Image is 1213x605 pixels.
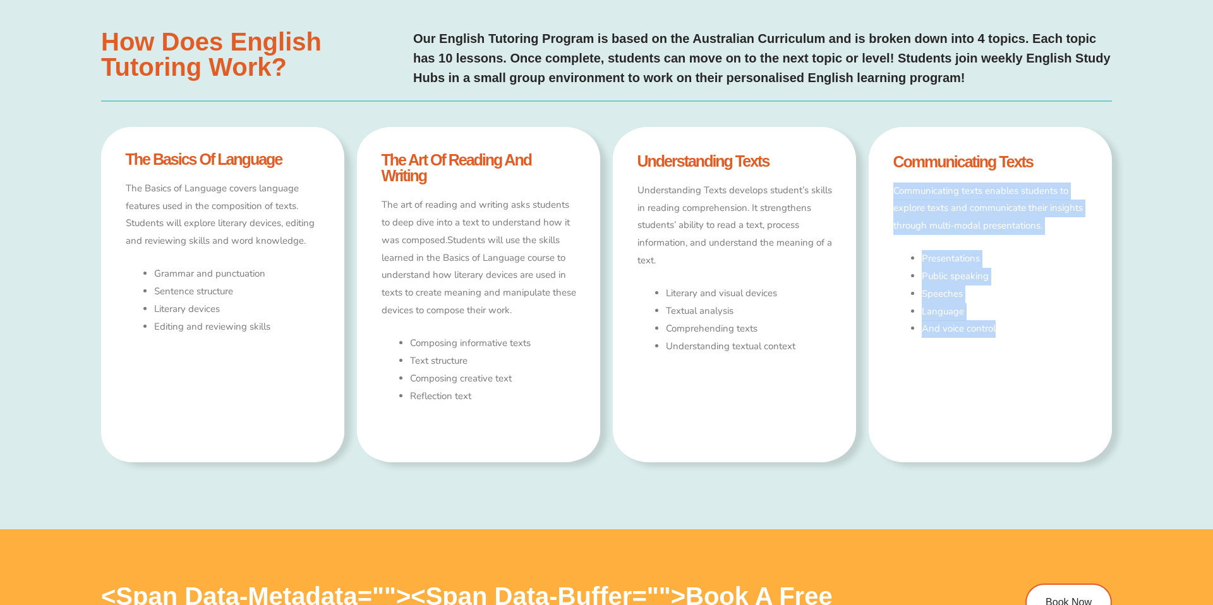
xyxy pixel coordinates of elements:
[150,205,157,214] span: S
[237,217,244,226] span: H
[399,167,408,177] span: 
[199,217,208,226] span: 
[287,217,292,226] span: L
[143,167,150,177] span: Q
[244,217,251,226] span: X
[103,145,112,159] span: D
[359,167,366,177] span: D
[189,91,197,108] span: J
[177,180,183,189] span: X
[96,145,105,159] span: V
[221,205,230,214] span: W
[207,205,214,214] span: U
[215,167,225,177] span: 
[144,180,150,189] span: X
[260,167,269,177] span: W
[99,217,102,226] span: /
[247,91,264,108] span: 
[437,167,444,177] span: U
[167,180,173,189] span: V
[306,217,315,226] span: W
[138,167,145,177] span: H
[142,205,145,214] span: /
[133,167,138,177] span: J
[121,145,129,159] span: Z
[164,167,171,177] span: O
[90,145,99,159] span: V
[117,180,126,189] span: 
[241,180,243,189] span: I
[386,167,393,177] span: H
[156,205,163,214] span: D
[164,180,171,189] span: U
[99,180,105,189] span: V
[188,167,193,177] span: L
[119,167,128,177] span: 
[95,167,102,177] span: H
[224,217,229,226] span: L
[391,167,398,177] span: Q
[637,182,832,270] p: Understanding Texts develops student’s skills in reading comprehension. It strengthens students’ ...
[108,180,115,189] span: D
[116,205,123,214] span: D
[259,217,266,226] span: G
[94,180,100,189] span: H
[265,180,270,189] span: L
[226,180,234,189] span: W
[130,205,133,214] span: (
[87,217,90,226] span: (
[174,180,183,189] span: 
[637,153,832,169] h4: understanding texts
[138,91,154,108] span: W
[253,180,260,189] span: R
[224,167,231,177] span: U
[204,217,211,226] span: H
[205,180,214,189] span: W
[242,217,251,226] span: 
[100,167,106,177] span: V
[177,217,184,226] span: G
[107,217,113,226] span: S
[234,167,241,177] span: Q
[382,152,576,184] h4: the art of reading and writing
[337,167,347,177] span: 
[182,217,191,226] span: 
[164,91,177,108] span: G
[118,145,131,159] span: 
[290,180,297,189] span: H
[197,180,204,189] span: U
[302,180,307,189] span: L
[267,180,274,189] span: Q
[93,91,106,108] span: Q
[305,180,311,189] span: R
[81,180,88,189] span: D
[179,91,192,108] span: Q
[315,167,324,177] span: W
[213,167,215,177] span: I
[265,167,270,177] span: J
[162,180,167,189] span: L
[232,167,238,177] span: L
[152,145,159,159] span: J
[284,217,291,226] span: U
[299,180,308,189] span: W
[251,180,258,189] span: O
[447,167,454,177] span: D
[293,217,300,226] span: Q
[340,167,347,177] span: R
[191,217,201,226] span: 
[267,217,272,226] span: L
[175,167,182,177] span: D
[81,91,90,108] span: 8
[183,167,189,177] span: S
[232,91,248,108] span: W
[291,91,303,108] span: V
[172,217,179,226] span: R
[426,167,433,177] span: G
[408,167,415,177] span: R
[314,217,323,226] span: 
[143,217,150,226] span: K
[218,180,225,189] span: G
[298,217,303,226] span: J
[114,205,123,214] span: 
